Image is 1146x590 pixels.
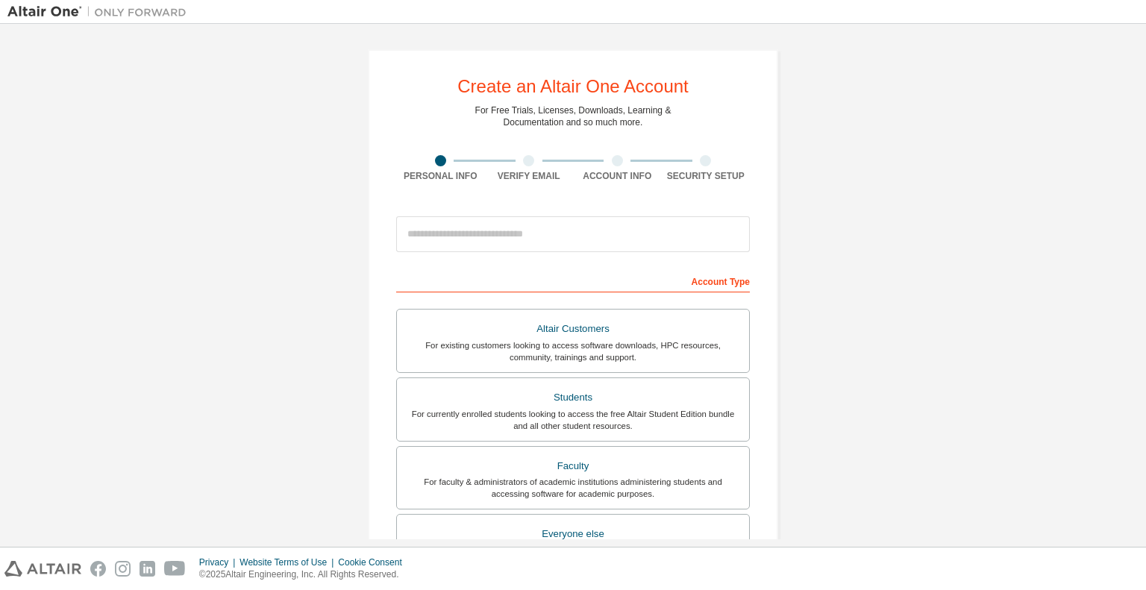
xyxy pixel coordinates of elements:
div: Account Type [396,269,750,292]
div: Account Info [573,170,662,182]
div: Faculty [406,456,740,477]
div: Create an Altair One Account [457,78,689,95]
img: instagram.svg [115,561,131,577]
img: linkedin.svg [140,561,155,577]
div: Everyone else [406,524,740,545]
p: © 2025 Altair Engineering, Inc. All Rights Reserved. [199,568,411,581]
div: Personal Info [396,170,485,182]
div: Security Setup [662,170,751,182]
div: Students [406,387,740,408]
div: Altair Customers [406,318,740,339]
div: Verify Email [485,170,574,182]
img: altair_logo.svg [4,561,81,577]
div: Website Terms of Use [239,556,338,568]
img: Altair One [7,4,194,19]
div: For currently enrolled students looking to access the free Altair Student Edition bundle and all ... [406,408,740,432]
div: Cookie Consent [338,556,410,568]
img: facebook.svg [90,561,106,577]
img: youtube.svg [164,561,186,577]
div: For existing customers looking to access software downloads, HPC resources, community, trainings ... [406,339,740,363]
div: For faculty & administrators of academic institutions administering students and accessing softwa... [406,476,740,500]
div: For Free Trials, Licenses, Downloads, Learning & Documentation and so much more. [475,104,671,128]
div: Privacy [199,556,239,568]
